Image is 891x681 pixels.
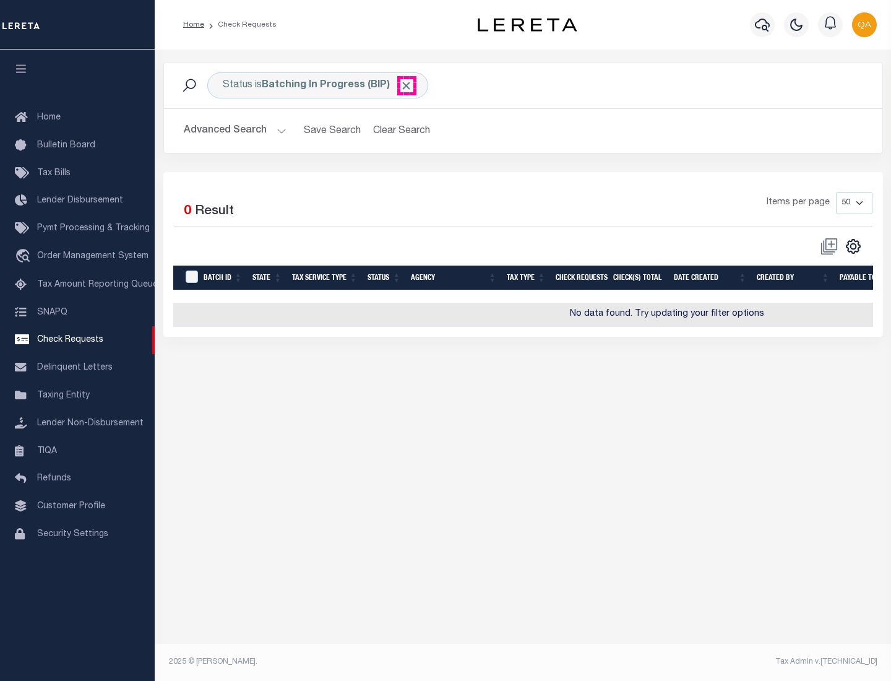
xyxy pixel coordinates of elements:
[37,419,144,428] span: Lender Non-Disbursement
[37,113,61,122] span: Home
[37,308,67,316] span: SNAPQ
[199,266,247,291] th: Batch Id: activate to sort column ascending
[532,656,877,667] div: Tax Admin v.[TECHNICAL_ID]
[204,19,277,30] li: Check Requests
[669,266,752,291] th: Date Created: activate to sort column ascending
[852,12,877,37] img: svg+xml;base64,PHN2ZyB4bWxucz0iaHR0cDovL3d3dy53My5vcmcvMjAwMC9zdmciIHBvaW50ZXItZXZlbnRzPSJub25lIi...
[37,196,123,205] span: Lender Disbursement
[478,18,577,32] img: logo-dark.svg
[37,363,113,372] span: Delinquent Letters
[551,266,608,291] th: Check Requests
[767,196,830,210] span: Items per page
[184,119,286,143] button: Advanced Search
[262,80,413,90] b: Batching In Progress (BIP)
[608,266,669,291] th: Check(s) Total
[37,502,105,511] span: Customer Profile
[368,119,436,143] button: Clear Search
[160,656,523,667] div: 2025 © [PERSON_NAME].
[37,446,57,455] span: TIQA
[37,224,150,233] span: Pymt Processing & Tracking
[37,252,148,261] span: Order Management System
[184,205,191,218] span: 0
[15,249,35,265] i: travel_explore
[363,266,406,291] th: Status: activate to sort column ascending
[195,202,234,222] label: Result
[37,280,158,289] span: Tax Amount Reporting Queue
[183,21,204,28] a: Home
[406,266,502,291] th: Agency: activate to sort column ascending
[37,141,95,150] span: Bulletin Board
[37,169,71,178] span: Tax Bills
[37,336,103,344] span: Check Requests
[247,266,287,291] th: State: activate to sort column ascending
[207,72,428,98] div: Status is
[296,119,368,143] button: Save Search
[400,79,413,92] span: Click to Remove
[37,530,108,539] span: Security Settings
[287,266,363,291] th: Tax Service Type: activate to sort column ascending
[502,266,551,291] th: Tax Type: activate to sort column ascending
[37,474,71,483] span: Refunds
[37,391,90,400] span: Taxing Entity
[752,266,835,291] th: Created By: activate to sort column ascending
